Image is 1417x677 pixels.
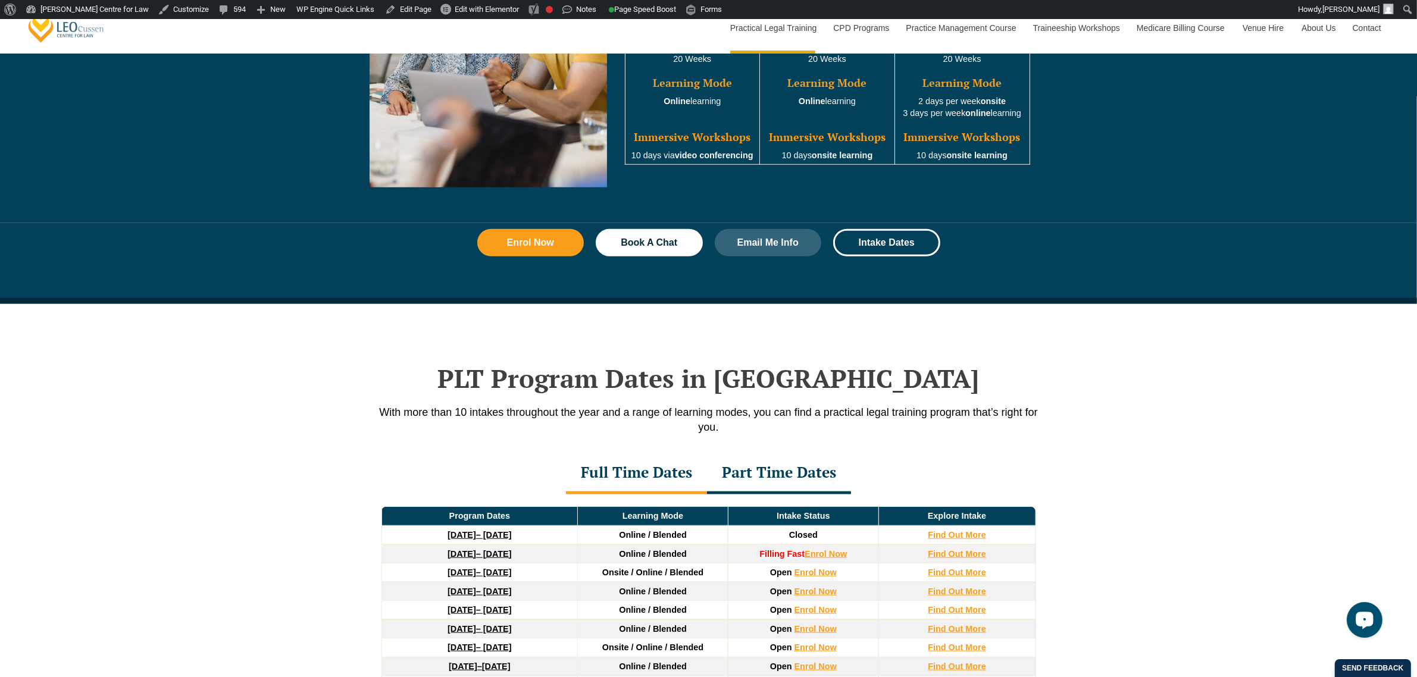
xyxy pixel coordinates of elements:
h3: Immersive Workshops [627,131,759,143]
a: Book A Chat [596,229,703,256]
a: Find Out More [928,587,986,596]
td: 20 Weeks learning 10 days [760,20,895,165]
strong: [DATE] [448,605,476,615]
h3: Learning Mode [761,77,893,89]
a: Enrol Now [794,662,837,671]
td: 20 Weeks 2 days per week 3 days per week learning 10 days [894,20,1030,165]
span: Open [770,605,792,615]
span: Online / Blended [619,530,687,540]
strong: onsite learning [812,151,872,160]
td: Program Dates [381,507,578,526]
h2: PLT Program Dates in [GEOGRAPHIC_DATA] [370,363,1048,393]
span: Online / Blended [619,549,687,559]
td: learning 10 days via [625,20,760,165]
strong: [DATE] [448,530,476,540]
span: Open [770,587,792,596]
a: [DATE]– [DATE] [448,624,511,634]
strong: video conferencing [675,151,753,160]
span: Online / Blended [619,624,687,634]
strong: Online [799,96,825,106]
h3: Learning Mode [896,77,1028,89]
iframe: LiveChat chat widget [1337,597,1387,647]
td: Explore Intake [878,507,1036,526]
h3: Immersive Workshops [761,131,893,143]
span: Online / Blended [619,662,687,671]
a: [DATE]– [DATE] [448,587,511,596]
a: Find Out More [928,642,986,652]
a: Enrol Now [794,605,837,615]
div: Focus keyphrase not set [546,6,553,13]
a: Find Out More [928,549,986,559]
a: [DATE]– [DATE] [448,549,511,559]
strong: [DATE] [448,624,476,634]
a: [PERSON_NAME] Centre for Law [27,10,106,43]
a: Email Me Info [715,229,822,256]
strong: [DATE] [449,662,477,671]
span: Open [770,642,792,652]
a: Find Out More [928,568,986,577]
strong: onsite [981,96,1006,106]
a: Practical Legal Training [721,2,825,54]
strong: onsite learning [947,151,1008,160]
span: Open [770,662,792,671]
span: Email Me Info [737,238,799,247]
span: Open [770,568,792,577]
a: Medicare Billing Course [1128,2,1234,54]
a: Enrol Now [794,624,837,634]
strong: Online [664,96,690,106]
h3: Immersive Workshops [896,131,1028,143]
a: [DATE]– [DATE] [448,530,511,540]
div: Part Time Dates [707,453,851,494]
a: Find Out More [928,662,986,671]
span: Intake Dates [859,238,915,247]
a: About Us [1293,2,1344,54]
td: Intake Status [728,507,878,526]
strong: [DATE] [448,549,476,559]
span: Online / Blended [619,605,687,615]
a: Intake Dates [833,229,940,256]
span: Closed [789,530,818,540]
a: Find Out More [928,530,986,540]
strong: Filling Fast [759,549,805,559]
span: 20 Weeks [673,54,711,64]
a: Enrol Now [794,642,837,652]
a: Find Out More [928,605,986,615]
a: Practice Management Course [897,2,1024,54]
span: Enrol Now [507,238,554,247]
strong: online [965,108,990,118]
strong: [DATE] [448,642,476,652]
span: Onsite / Online / Blended [602,642,703,652]
a: Enrol Now [794,587,837,596]
span: Book A Chat [621,238,677,247]
span: [PERSON_NAME] [1322,5,1380,14]
span: Online / Blended [619,587,687,596]
a: Find Out More [928,624,986,634]
a: Enrol Now [805,549,847,559]
p: With more than 10 intakes throughout the year and a range of learning modes, you can find a pract... [370,405,1048,435]
a: Enrol Now [794,568,837,577]
span: [DATE] [482,662,511,671]
a: [DATE]– [DATE] [448,605,511,615]
span: Onsite / Online / Blended [602,568,703,577]
td: Learning Mode [578,507,728,526]
a: CPD Programs [824,2,897,54]
strong: [DATE] [448,587,476,596]
a: Traineeship Workshops [1024,2,1128,54]
span: Open [770,624,792,634]
strong: [DATE] [448,568,476,577]
span: Edit with Elementor [455,5,519,14]
div: Full Time Dates [566,453,707,494]
a: [DATE]– [DATE] [448,642,511,652]
a: Contact [1344,2,1390,54]
a: Venue Hire [1234,2,1293,54]
a: [DATE]– [DATE] [448,568,511,577]
a: Enrol Now [477,229,584,256]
